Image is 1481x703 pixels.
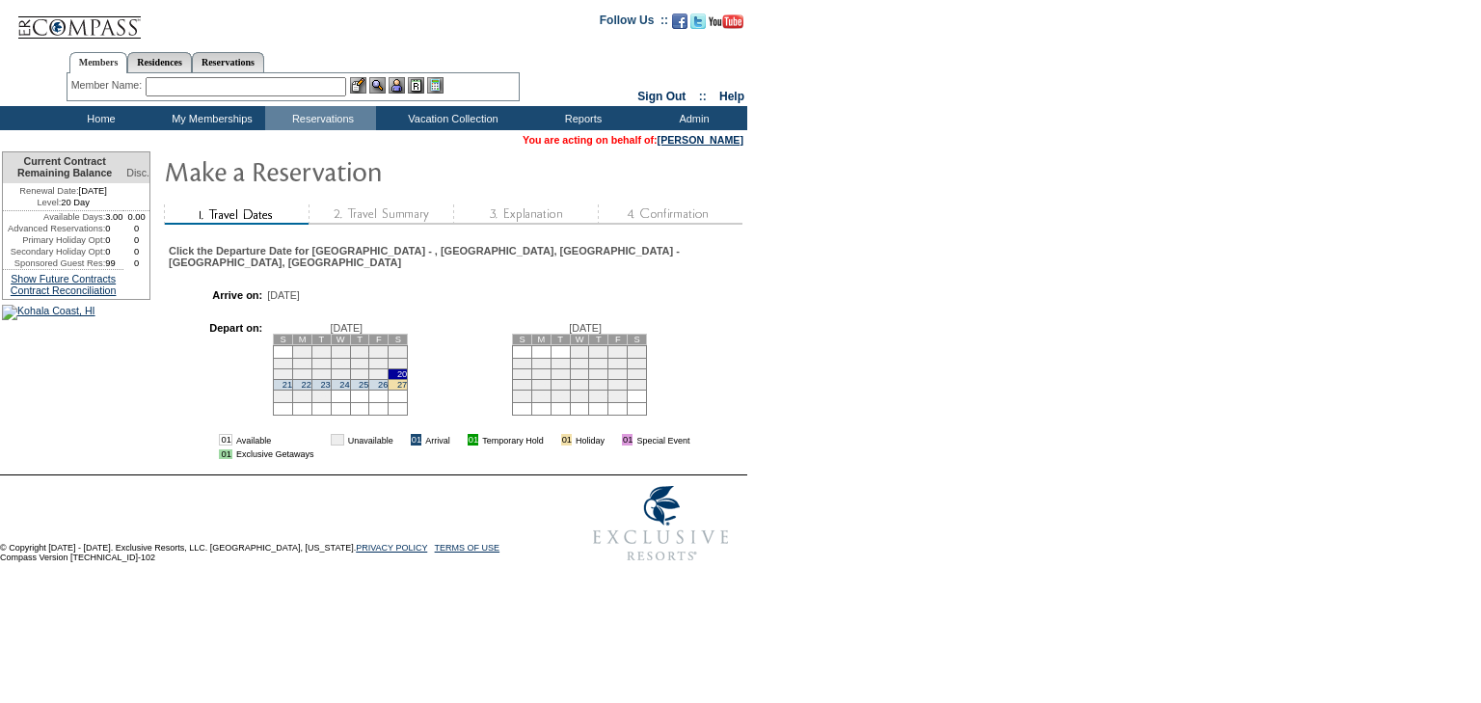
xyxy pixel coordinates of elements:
td: 31 [608,390,628,402]
td: Reservations [265,106,376,130]
td: S [389,334,408,344]
td: Vacation Collection [376,106,525,130]
img: Subscribe to our YouTube Channel [709,14,743,29]
td: 20 Day [3,197,123,211]
td: 14 [551,368,570,379]
span: You are acting on behalf of: [523,134,743,146]
td: Available [236,434,314,446]
td: 17 [331,368,350,379]
img: Reservations [408,77,424,94]
a: 23 [320,380,330,390]
td: Advanced Reservations: [3,223,105,234]
td: T [311,334,331,344]
a: 21 [283,380,292,390]
a: Members [69,52,128,73]
td: 21 [551,379,570,390]
img: Become our fan on Facebook [672,14,687,29]
td: 27 [531,390,551,402]
td: 18 [350,368,369,379]
td: 15 [293,368,312,379]
td: 01 [219,449,231,459]
a: Subscribe to our YouTube Channel [709,19,743,31]
td: 13 [531,368,551,379]
td: 01 [331,434,343,446]
td: M [531,334,551,344]
span: Renewal Date: [19,185,78,197]
td: 3.00 [105,211,123,223]
td: 9 [589,358,608,368]
td: F [608,334,628,344]
td: 0 [105,234,123,246]
td: 2 [311,345,331,358]
a: 25 [359,380,368,390]
td: [DATE] [3,183,123,197]
img: b_calculator.gif [427,77,444,94]
td: 9 [311,358,331,368]
td: 0 [105,246,123,257]
td: 16 [589,368,608,379]
td: 6 [389,345,408,358]
td: 99 [105,257,123,269]
td: S [513,334,532,344]
td: 13 [389,358,408,368]
td: 20 [531,379,551,390]
a: Sign Out [637,90,686,103]
a: 26 [378,380,388,390]
img: View [369,77,386,94]
span: [DATE] [330,322,363,334]
td: 24 [608,379,628,390]
a: Help [719,90,744,103]
a: Contract Reconciliation [11,284,117,296]
td: 01 [561,434,572,446]
td: 10 [608,358,628,368]
img: Impersonate [389,77,405,94]
td: S [628,334,647,344]
a: [PERSON_NAME] [658,134,743,146]
td: 30 [311,390,331,402]
td: 17 [608,368,628,379]
a: 22 [302,380,311,390]
td: 4 [628,345,647,358]
td: 20 [389,368,408,379]
td: 28 [274,390,293,402]
td: Arrival [425,434,450,446]
img: Follow us on Twitter [690,14,706,29]
td: 6 [531,358,551,368]
td: 0 [123,246,149,257]
span: Disc. [126,167,149,178]
td: 19 [369,368,389,379]
td: 01 [219,434,231,446]
td: 29 [293,390,312,402]
img: Exclusive Resorts [575,475,747,572]
td: 5 [369,345,389,358]
td: 29 [570,390,589,402]
a: TERMS OF USE [435,543,500,553]
td: 0 [105,223,123,234]
td: 28 [551,390,570,402]
td: F [369,334,389,344]
td: 16 [311,368,331,379]
img: Kohala Coast, HI [2,305,95,320]
td: 12 [369,358,389,368]
td: Primary Holiday Opt: [3,234,105,246]
td: 15 [570,368,589,379]
img: step2_state1.gif [309,204,453,225]
td: 0.00 [123,211,149,223]
td: Available Days: [3,211,105,223]
td: Exclusive Getaways [236,449,314,459]
td: M [293,334,312,344]
td: 0 [123,257,149,269]
td: 11 [628,358,647,368]
td: Unavailable [348,434,393,446]
img: i.gif [608,435,618,445]
span: Level: [37,197,61,208]
img: i.gif [548,435,557,445]
td: Home [43,106,154,130]
td: Reports [525,106,636,130]
a: Reservations [192,52,264,72]
img: step3_state1.gif [453,204,598,225]
td: T [551,334,570,344]
td: 18 [628,368,647,379]
td: 8 [293,358,312,368]
td: 4 [350,345,369,358]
